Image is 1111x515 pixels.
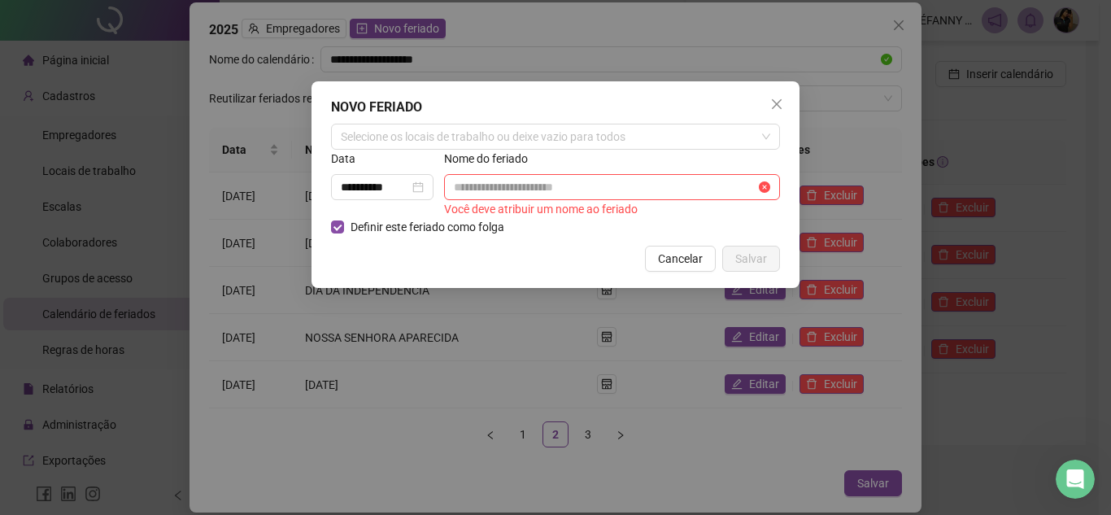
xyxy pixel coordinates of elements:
label: Data [331,150,366,168]
button: Cancelar [645,246,716,272]
span: Definir este feriado como folga [344,218,511,236]
iframe: Intercom live chat [1056,460,1095,499]
span: close [770,98,783,111]
label: Nome do feriado [444,150,538,168]
span: Cancelar [658,250,703,268]
button: Close [764,91,790,117]
div: NOVO FERIADO [331,98,780,117]
button: Salvar [722,246,780,272]
div: Você deve atribuir um nome ao feriado [444,200,780,218]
